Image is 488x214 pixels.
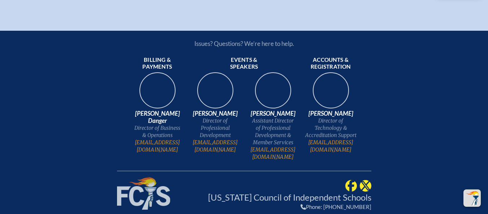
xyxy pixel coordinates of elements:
span: [PERSON_NAME] Danger [131,110,183,124]
button: Scroll Top [463,189,481,207]
span: Assistant Director of Professional Development & Member Services [247,117,299,146]
a: FCIS @ Facebook (FloridaCouncilofIndependentSchools) [345,182,357,188]
img: 94e3d245-ca72-49ea-9844-ae84f6d33c0f [192,70,238,116]
span: Accounts & registration [305,56,357,71]
span: Director of Technology & Accreditation Support [305,117,357,139]
div: Phone: [PHONE_NUMBER] [208,204,371,210]
span: Director of Business & Operations [131,124,183,139]
span: [PERSON_NAME] [189,110,241,117]
span: Events & speakers [218,56,270,71]
a: [EMAIL_ADDRESS][DOMAIN_NAME] [131,139,183,153]
p: Issues? Questions? We’re here to help. [117,40,371,47]
img: Florida Council of Independent Schools [117,177,170,210]
a: [US_STATE] Council of Independent Schools [208,192,371,202]
a: [EMAIL_ADDRESS][DOMAIN_NAME] [305,139,357,153]
a: [EMAIL_ADDRESS][DOMAIN_NAME] [247,146,299,160]
img: 9c64f3fb-7776-47f4-83d7-46a341952595 [134,70,181,116]
span: [PERSON_NAME] [247,110,299,117]
span: Director of Professional Development [189,117,241,139]
a: FCIS @ Twitter (@FCISNews) [360,182,371,188]
a: [EMAIL_ADDRESS][DOMAIN_NAME] [189,139,241,153]
img: 545ba9c4-c691-43d5-86fb-b0a622cbeb82 [250,70,296,116]
span: Billing & payments [131,56,183,71]
img: To the top [465,191,479,205]
img: b1ee34a6-5a78-4519-85b2-7190c4823173 [308,70,354,116]
span: [PERSON_NAME] [305,110,357,117]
